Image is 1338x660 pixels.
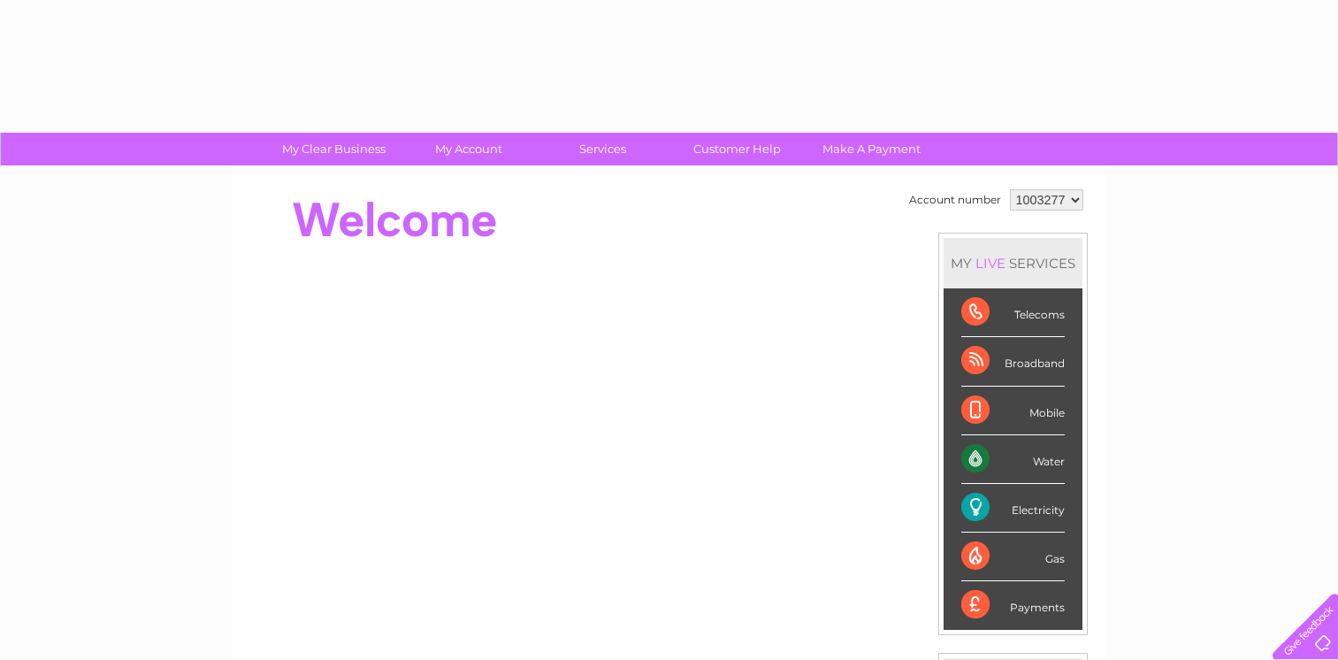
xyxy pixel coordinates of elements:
div: Payments [961,581,1065,629]
div: Gas [961,533,1065,581]
div: Broadband [961,337,1065,386]
div: Electricity [961,484,1065,533]
a: Customer Help [664,133,810,165]
a: My Clear Business [261,133,407,165]
div: Water [961,435,1065,484]
div: Mobile [961,387,1065,435]
a: Make A Payment [799,133,944,165]
a: My Account [395,133,541,165]
td: Account number [905,185,1005,215]
a: Services [530,133,676,165]
div: LIVE [972,255,1009,272]
div: MY SERVICES [944,238,1082,288]
div: Telecoms [961,288,1065,337]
